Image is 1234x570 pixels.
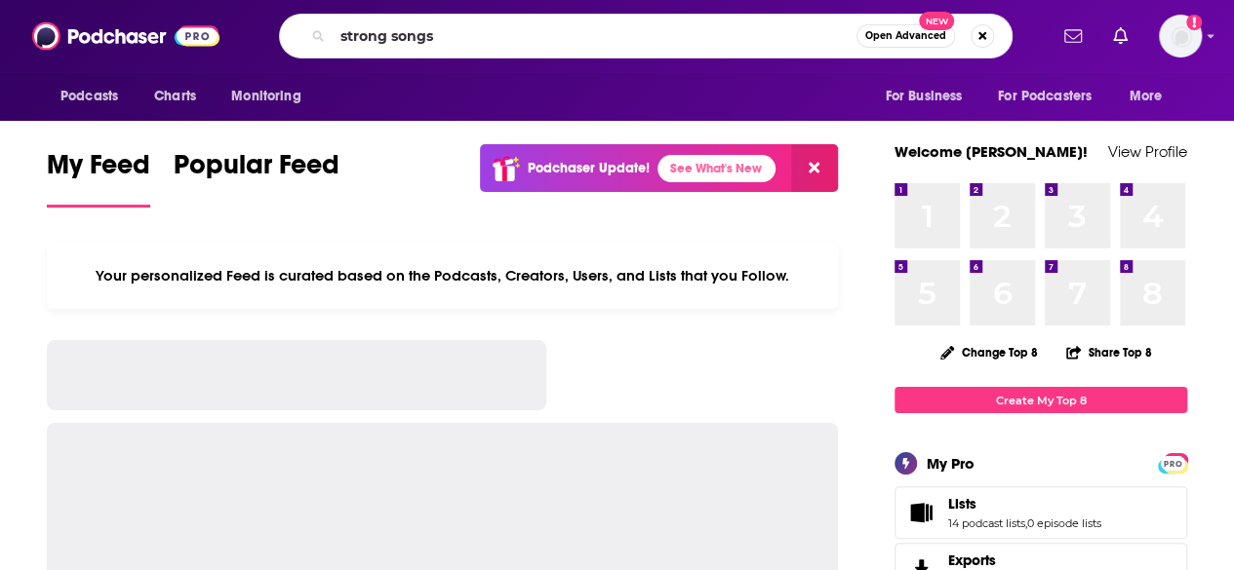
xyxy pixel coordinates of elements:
a: Lists [948,495,1101,513]
span: Open Advanced [865,31,946,41]
span: My Feed [47,148,150,193]
a: Lists [901,499,940,526]
span: For Podcasters [998,83,1092,110]
div: Your personalized Feed is curated based on the Podcasts, Creators, Users, and Lists that you Follow. [47,243,838,309]
button: Show profile menu [1159,15,1202,57]
button: open menu [1116,78,1187,115]
span: Popular Feed [174,148,339,193]
a: Show notifications dropdown [1105,19,1135,53]
img: Podchaser - Follow, Share and Rate Podcasts [32,18,219,55]
a: 0 episode lists [1027,516,1101,530]
span: Lists [895,486,1187,539]
input: Search podcasts, credits, & more... [333,20,856,52]
button: open menu [871,78,986,115]
a: Welcome [PERSON_NAME]! [895,142,1088,161]
span: Logged in as LBPublicity2 [1159,15,1202,57]
a: 14 podcast lists [948,516,1025,530]
svg: Add a profile image [1186,15,1202,30]
button: open menu [218,78,326,115]
a: Create My Top 8 [895,387,1187,413]
a: PRO [1161,455,1184,470]
a: Popular Feed [174,148,339,208]
a: Charts [141,78,208,115]
button: open menu [47,78,143,115]
a: View Profile [1108,142,1187,161]
span: Exports [948,551,996,569]
span: For Business [885,83,962,110]
button: Change Top 8 [929,340,1050,364]
span: , [1025,516,1027,530]
p: Podchaser Update! [528,160,650,176]
img: User Profile [1159,15,1202,57]
span: Podcasts [60,83,118,110]
button: Share Top 8 [1065,333,1153,371]
span: New [919,12,954,30]
a: See What's New [657,155,776,182]
span: Charts [154,83,196,110]
button: Open AdvancedNew [856,24,955,48]
div: Search podcasts, credits, & more... [279,14,1013,58]
div: My Pro [927,454,975,473]
span: PRO [1161,456,1184,471]
span: Lists [948,495,976,513]
button: open menu [985,78,1120,115]
span: Monitoring [231,83,300,110]
a: My Feed [47,148,150,208]
a: Show notifications dropdown [1056,19,1090,53]
span: More [1130,83,1163,110]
